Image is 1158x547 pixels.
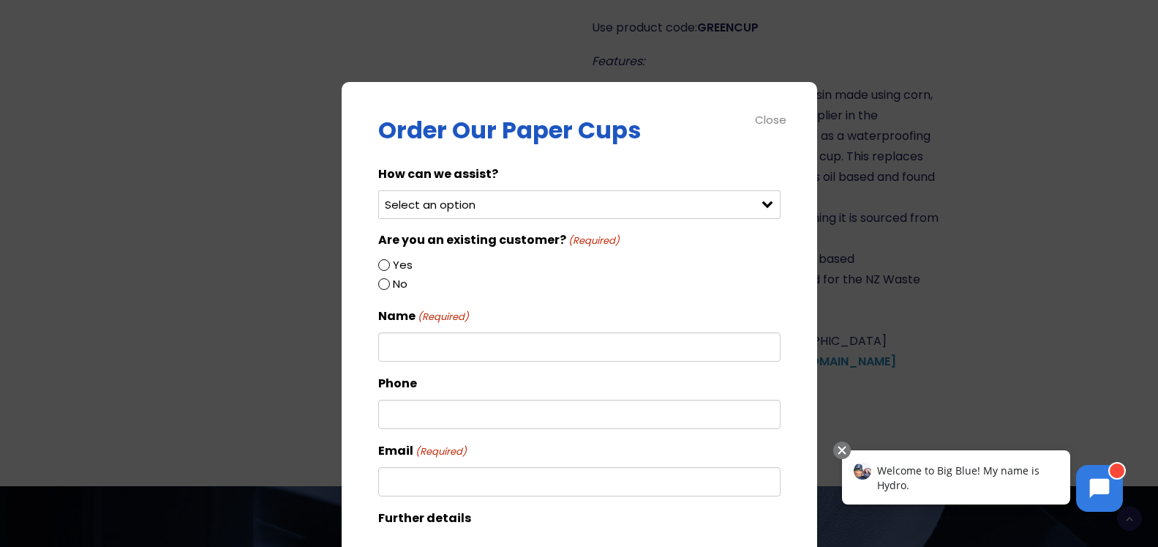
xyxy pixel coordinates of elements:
p: Order Our Paper Cups [378,119,781,142]
div: Close [755,111,788,128]
span: (Required) [416,309,469,326]
label: Name [378,306,469,327]
label: Further details [378,508,471,529]
legend: Are you an existing customer? [378,231,620,249]
label: How can we assist? [378,164,498,185]
span: (Required) [414,444,467,461]
iframe: Chatbot [827,439,1138,526]
label: No [393,275,407,294]
label: Phone [378,373,417,394]
span: (Required) [567,234,620,248]
label: Email [378,441,467,461]
label: Yes [393,256,413,275]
